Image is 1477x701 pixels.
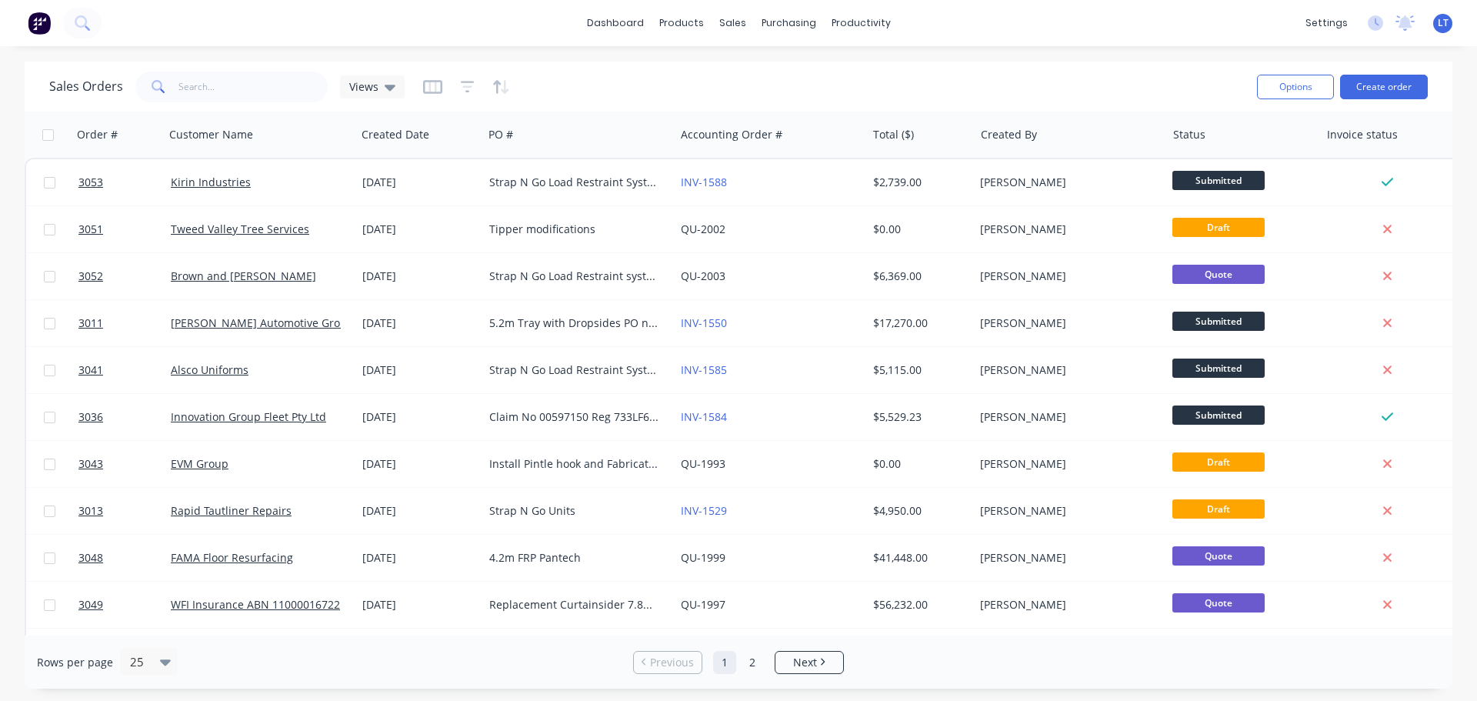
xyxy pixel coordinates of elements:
div: [PERSON_NAME] [980,362,1151,378]
div: Created By [981,127,1037,142]
a: Next page [775,655,843,670]
span: Submitted [1172,406,1265,425]
img: Factory [28,12,51,35]
span: 3013 [78,503,103,519]
div: $5,115.00 [873,362,963,378]
div: products [652,12,712,35]
h1: Sales Orders [49,79,123,94]
div: [PERSON_NAME] [980,597,1151,613]
span: Previous [650,655,694,670]
span: Next [793,655,817,670]
a: INV-1529 [681,503,727,518]
a: 3013 [78,488,171,534]
a: dashboard [579,12,652,35]
div: Accounting Order # [681,127,782,142]
div: [DATE] [362,315,477,331]
div: 4.2m FRP Pantech [489,550,660,566]
span: Submitted [1172,312,1265,331]
span: 3043 [78,456,103,472]
div: [DATE] [362,362,477,378]
span: 3053 [78,175,103,190]
div: [PERSON_NAME] [980,222,1151,237]
div: productivity [824,12,899,35]
div: $5,529.23 [873,409,963,425]
div: Created Date [362,127,429,142]
a: Page 2 [741,651,764,674]
span: Quote [1172,593,1265,613]
div: [PERSON_NAME] [980,269,1151,284]
a: INV-1550 [681,315,727,330]
div: Strap N Go Load Restraint System for a 14plt Curtainsider [489,175,660,190]
a: FAMA Floor Resurfacing [171,550,293,565]
button: Options [1257,75,1334,99]
a: INV-1585 [681,362,727,377]
a: 3047 [78,629,171,675]
div: Tipper modifications [489,222,660,237]
div: PO # [488,127,513,142]
div: [DATE] [362,456,477,472]
div: $4,950.00 [873,503,963,519]
div: [DATE] [362,597,477,613]
div: [PERSON_NAME] [980,315,1151,331]
a: INV-1584 [681,409,727,424]
div: [DATE] [362,269,477,284]
div: $0.00 [873,222,963,237]
div: Customer Name [169,127,253,142]
div: Strap N Go Units [489,503,660,519]
a: Previous page [634,655,702,670]
span: Quote [1172,265,1265,284]
div: Total ($) [873,127,914,142]
a: Innovation Group Fleet Pty Ltd [171,409,326,424]
a: 3043 [78,441,171,487]
a: 3052 [78,253,171,299]
input: Search... [178,72,328,102]
a: QU-1999 [681,550,725,565]
span: 3049 [78,597,103,613]
a: 3048 [78,535,171,581]
div: [DATE] [362,409,477,425]
div: [PERSON_NAME] [980,409,1151,425]
div: [DATE] [362,503,477,519]
div: [DATE] [362,550,477,566]
span: LT [1438,16,1449,30]
span: Submitted [1172,171,1265,190]
a: Tweed Valley Tree Services [171,222,309,236]
div: [PERSON_NAME] [980,503,1151,519]
a: 3036 [78,394,171,440]
span: 3051 [78,222,103,237]
a: INV-1588 [681,175,727,189]
span: Submitted [1172,359,1265,378]
a: WFI Insurance ABN 11000016722 [171,597,340,612]
a: QU-2002 [681,222,725,236]
div: $41,448.00 [873,550,963,566]
div: $56,232.00 [873,597,963,613]
span: Quote [1172,546,1265,566]
div: [PERSON_NAME] [980,550,1151,566]
div: $6,369.00 [873,269,963,284]
a: 3041 [78,347,171,393]
button: Create order [1340,75,1428,99]
div: settings [1298,12,1355,35]
span: 3011 [78,315,103,331]
div: [PERSON_NAME] [980,456,1151,472]
a: 3051 [78,206,171,252]
a: QU-2003 [681,269,725,283]
a: Rapid Tautliner Repairs [171,503,292,518]
a: Page 1 is your current page [713,651,736,674]
a: 3053 [78,159,171,205]
div: [DATE] [362,222,477,237]
a: EVM Group [171,456,228,471]
a: QU-1997 [681,597,725,612]
div: purchasing [754,12,824,35]
a: Kirin Industries [171,175,251,189]
div: Order # [77,127,118,142]
div: Invoice status [1327,127,1398,142]
span: 3036 [78,409,103,425]
a: [PERSON_NAME] Automotive Group Pty Ltd [171,315,392,330]
div: Claim No 00597150 Reg 733LF6 Pol no 322240798 GFT Booking no 597150002 Authority 597150002/EST/630RA [489,409,660,425]
div: [DATE] [362,175,477,190]
a: Alsco Uniforms [171,362,248,377]
a: 3011 [78,300,171,346]
a: QU-1993 [681,456,725,471]
span: Draft [1172,218,1265,237]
